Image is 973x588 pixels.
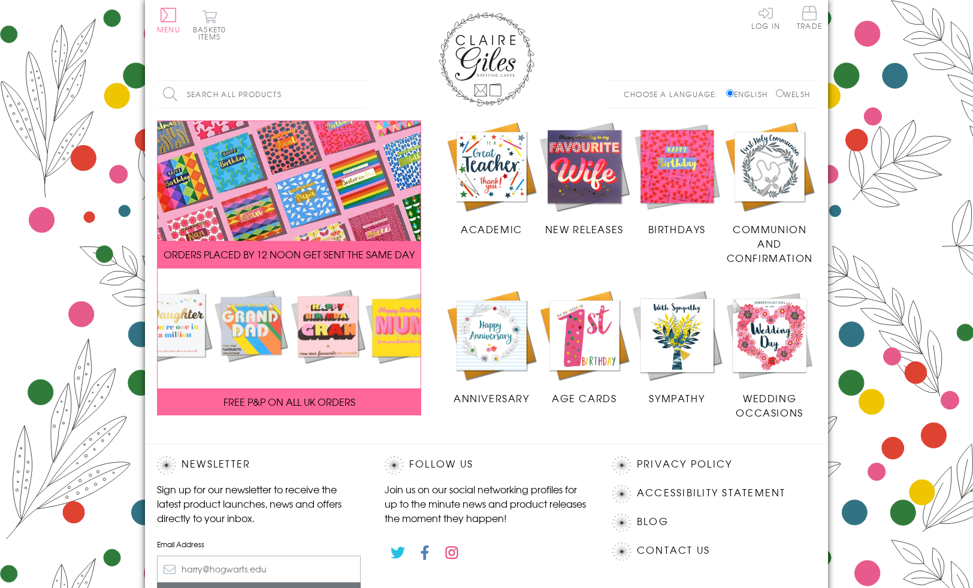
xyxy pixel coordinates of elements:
a: Blog [637,514,669,530]
p: Join us on our social networking profiles for up to the minute news and product releases the mome... [385,482,588,525]
h2: Follow Us [385,456,588,474]
a: Wedding Occasions [723,289,816,420]
span: Trade [797,6,822,29]
span: New Releases [545,222,624,236]
span: Wedding Occasions [736,391,803,420]
a: Academic [445,120,538,237]
span: 0 items [198,24,226,42]
a: New Releases [538,120,631,237]
a: Privacy Policy [637,456,732,472]
label: English [726,89,773,99]
span: Communion and Confirmation [727,222,813,265]
label: Welsh [776,89,810,99]
h2: Newsletter [157,456,361,474]
button: Menu [157,8,180,33]
span: Menu [157,24,180,35]
input: English [726,89,734,97]
p: Choose a language: [624,89,724,99]
input: harry@hogwarts.edu [157,556,361,583]
a: Age Cards [538,289,631,405]
a: Trade [797,6,822,32]
input: Search all products [157,81,367,108]
a: Birthdays [631,120,724,237]
input: Welsh [776,89,784,97]
span: Birthdays [648,222,706,236]
span: Sympathy [649,391,705,405]
span: FREE P&P ON ALL UK ORDERS [223,394,355,409]
a: Contact Us [637,542,710,559]
input: Search [355,81,367,108]
a: Log In [751,6,780,29]
p: Sign up for our newsletter to receive the latest product launches, news and offers directly to yo... [157,482,361,525]
label: Email Address [157,539,361,550]
img: Claire Giles Greetings Cards [439,12,534,107]
span: Anniversary [454,391,530,405]
span: ORDERS PLACED BY 12 NOON GET SENT THE SAME DAY [164,247,415,261]
a: Communion and Confirmation [723,120,816,266]
span: Academic [461,222,522,236]
a: Accessibility Statement [637,485,786,501]
span: Age Cards [552,391,617,405]
a: Sympathy [631,289,724,405]
a: Anniversary [445,289,538,405]
button: Basket0 items [193,10,226,40]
